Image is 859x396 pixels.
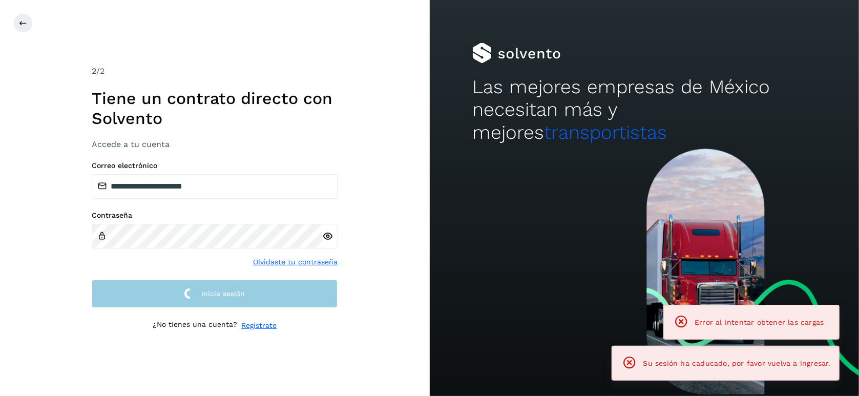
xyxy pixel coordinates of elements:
p: ¿No tienes una cuenta? [153,320,237,331]
button: Inicia sesión [92,280,338,308]
span: Su sesión ha caducado, por favor vuelva a ingresar. [643,359,831,367]
div: /2 [92,65,338,77]
h3: Accede a tu cuenta [92,139,338,149]
span: transportistas [544,121,667,143]
label: Correo electrónico [92,161,338,170]
span: Inicia sesión [201,290,245,297]
span: 2 [92,66,96,76]
h1: Tiene un contrato directo con Solvento [92,89,338,128]
label: Contraseña [92,211,338,220]
span: Error al intentar obtener las cargas [695,318,824,326]
a: Regístrate [241,320,277,331]
a: Olvidaste tu contraseña [253,257,338,267]
h2: Las mejores empresas de México necesitan más y mejores [472,76,816,144]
